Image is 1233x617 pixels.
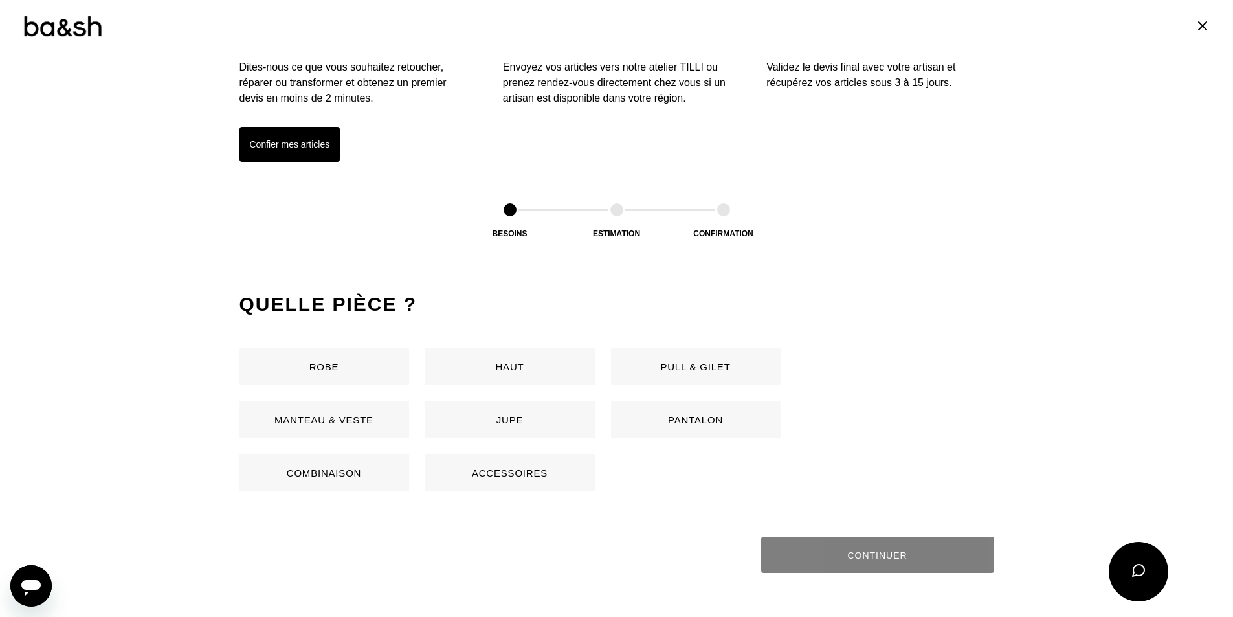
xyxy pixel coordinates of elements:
button: Robe [239,348,409,385]
p: Dites-nous ce que vous souhaitez retoucher, réparer ou transformer et obtenez un premier devis en... [239,60,467,106]
img: Logo ba&sh by Tilli [23,14,102,38]
button: Jupe [425,401,595,438]
button: Pull & gilet [611,348,781,385]
button: Pantalon [611,401,781,438]
button: Continuer [761,537,994,573]
iframe: Bouton de lancement de la fenêtre de messagerie [10,565,52,607]
button: Manteau & Veste [239,401,409,438]
p: Envoyez vos articles vers notre atelier TILLI ou prenez rendez-vous directement chez vous si un a... [503,60,730,106]
div: Estimation [552,229,682,238]
div: Confirmation [659,229,788,238]
button: Accessoires [425,454,595,491]
div: Besoins [445,229,575,238]
h2: Quelle pièce ? [239,291,994,317]
button: Haut [425,348,595,385]
button: Confier mes articles [239,127,340,162]
button: Combinaison [239,454,409,491]
p: Validez le devis final avec votre artisan et récupérez vos articles sous 3 à 15 jours. [766,60,994,91]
